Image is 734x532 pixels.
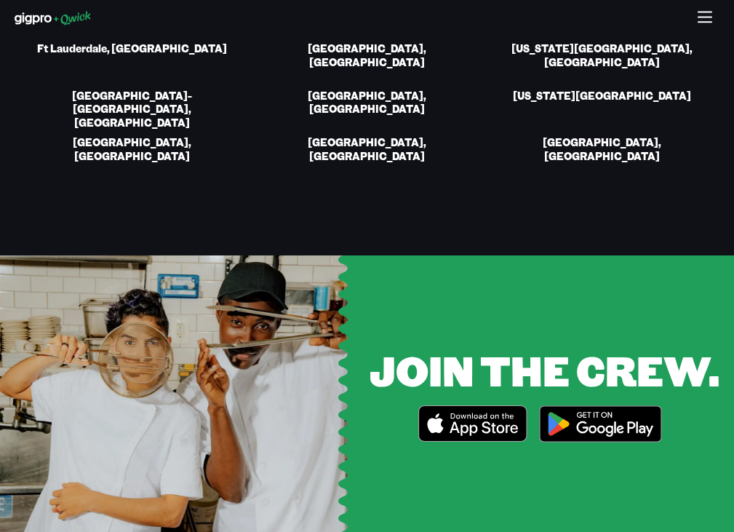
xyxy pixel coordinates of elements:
[484,136,719,165] a: [GEOGRAPHIC_DATA], [GEOGRAPHIC_DATA]
[250,136,484,165] a: [GEOGRAPHIC_DATA], [GEOGRAPHIC_DATA]
[370,343,719,397] span: JOIN THE CREW.
[418,405,527,446] a: Download on the App Store
[15,90,250,132] a: [GEOGRAPHIC_DATA]-[GEOGRAPHIC_DATA], [GEOGRAPHIC_DATA]
[513,90,691,105] a: [US_STATE][GEOGRAPHIC_DATA]
[250,90,484,119] a: [GEOGRAPHIC_DATA], [GEOGRAPHIC_DATA]
[484,42,719,71] a: [US_STATE][GEOGRAPHIC_DATA], [GEOGRAPHIC_DATA]
[250,42,484,71] a: [GEOGRAPHIC_DATA], [GEOGRAPHIC_DATA]
[37,42,227,57] a: Ft Lauderdale, [GEOGRAPHIC_DATA]
[530,397,671,451] img: Get it on Google Play
[15,136,250,165] a: [GEOGRAPHIC_DATA], [GEOGRAPHIC_DATA]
